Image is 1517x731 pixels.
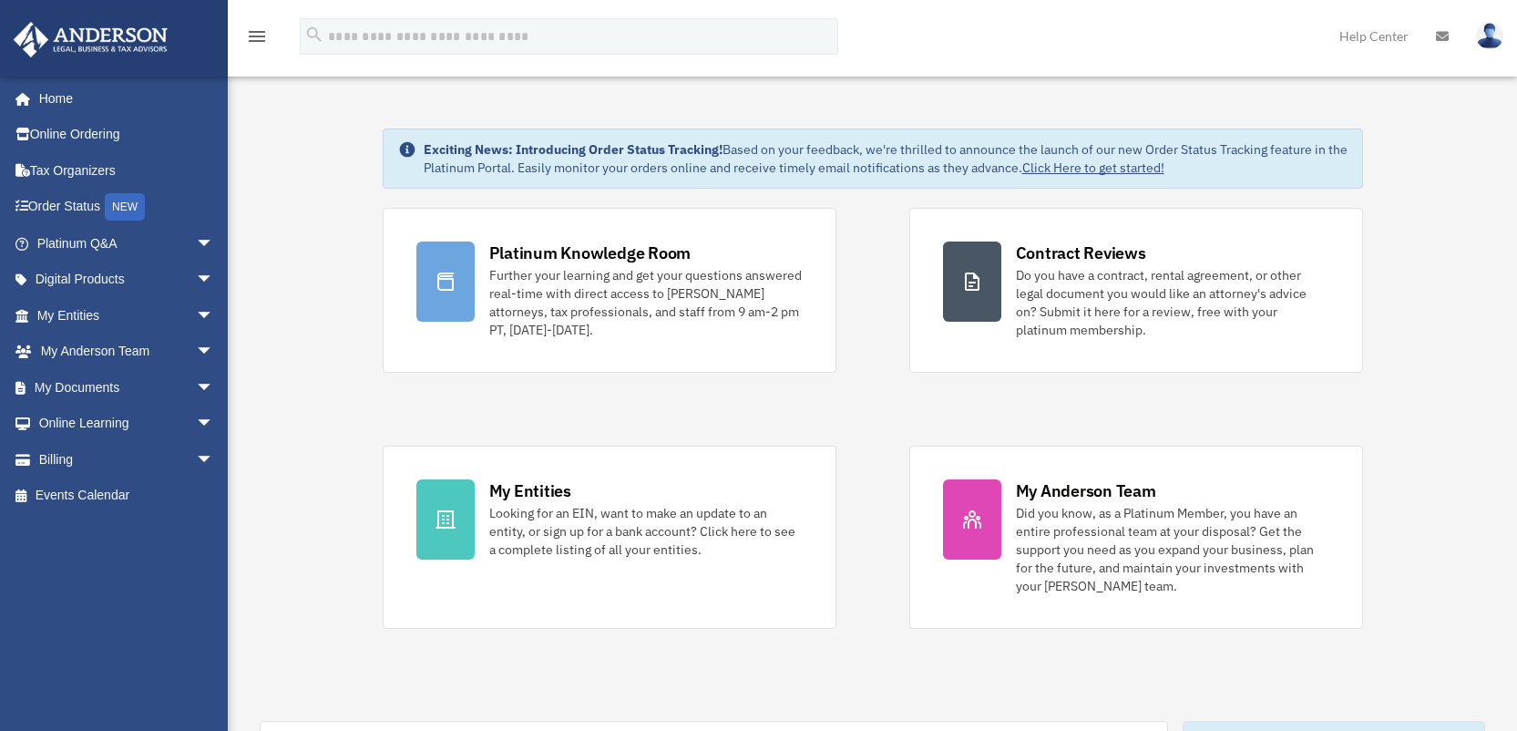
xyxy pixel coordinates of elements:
div: Platinum Knowledge Room [489,242,692,264]
a: Billingarrow_drop_down [13,441,241,478]
a: My Anderson Teamarrow_drop_down [13,334,241,370]
div: Contract Reviews [1016,242,1146,264]
span: arrow_drop_down [196,406,232,443]
span: arrow_drop_down [196,262,232,299]
a: Click Here to get started! [1022,160,1164,176]
a: Online Ordering [13,117,241,153]
a: My Entities Looking for an EIN, want to make an update to an entity, or sign up for a bank accoun... [383,446,836,629]
a: Online Learningarrow_drop_down [13,406,241,442]
img: User Pic [1476,23,1503,49]
a: Platinum Q&Aarrow_drop_down [13,225,241,262]
img: Anderson Advisors Platinum Portal [8,22,173,57]
div: Do you have a contract, rental agreement, or other legal document you would like an attorney's ad... [1016,266,1329,339]
div: My Anderson Team [1016,479,1156,502]
span: arrow_drop_down [196,334,232,371]
i: search [304,25,324,45]
a: Tax Organizers [13,152,241,189]
a: Events Calendar [13,478,241,514]
a: Home [13,80,232,117]
a: Digital Productsarrow_drop_down [13,262,241,298]
a: My Documentsarrow_drop_down [13,369,241,406]
div: Did you know, as a Platinum Member, you have an entire professional team at your disposal? Get th... [1016,504,1329,595]
span: arrow_drop_down [196,441,232,479]
a: menu [246,32,268,47]
strong: Exciting News: Introducing Order Status Tracking! [424,141,723,158]
div: Based on your feedback, we're thrilled to announce the launch of our new Order Status Tracking fe... [424,140,1348,177]
a: Order StatusNEW [13,189,241,226]
span: arrow_drop_down [196,297,232,335]
div: Further your learning and get your questions answered real-time with direct access to [PERSON_NAM... [489,266,803,339]
i: menu [246,26,268,47]
a: Contract Reviews Do you have a contract, rental agreement, or other legal document you would like... [909,208,1363,373]
a: Platinum Knowledge Room Further your learning and get your questions answered real-time with dire... [383,208,836,373]
a: My Entitiesarrow_drop_down [13,297,241,334]
a: My Anderson Team Did you know, as a Platinum Member, you have an entire professional team at your... [909,446,1363,629]
div: My Entities [489,479,571,502]
span: arrow_drop_down [196,369,232,407]
span: arrow_drop_down [196,225,232,263]
div: NEW [105,193,145,221]
div: Looking for an EIN, want to make an update to an entity, or sign up for a bank account? Click her... [489,504,803,559]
